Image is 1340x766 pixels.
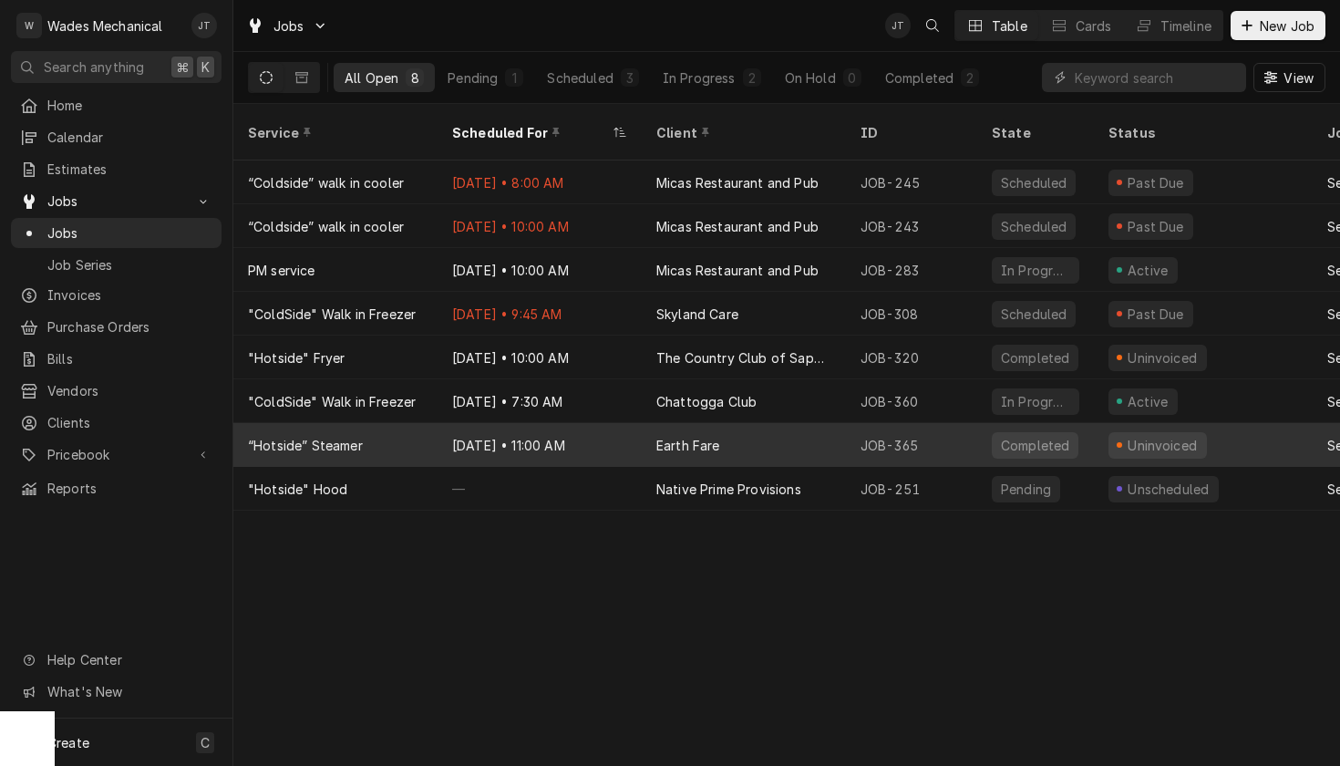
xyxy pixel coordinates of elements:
a: Purchase Orders [11,312,222,342]
div: Jesse Turner's Avatar [885,13,911,38]
div: Scheduled [999,217,1068,236]
div: [DATE] • 10:00 AM [438,204,642,248]
div: Micas Restaurant and Pub [656,261,819,280]
div: Completed [999,436,1071,455]
span: Pricebook [47,445,185,464]
div: Completed [999,348,1071,367]
div: JOB-283 [846,248,977,292]
span: K [201,57,210,77]
input: Keyword search [1075,63,1237,92]
span: Jobs [47,223,212,243]
div: Status [1108,123,1294,142]
div: "ColdSide" Walk in Freezer [248,305,416,324]
div: Scheduled For [452,123,609,142]
a: Job Series [11,250,222,280]
div: 3 [624,68,635,88]
div: Native Prime Provisions [656,480,801,499]
div: 2 [964,68,975,88]
span: Purchase Orders [47,317,212,336]
div: JOB-243 [846,204,977,248]
span: Create [47,735,89,750]
a: Calendar [11,122,222,152]
div: JOB-308 [846,292,977,336]
div: [DATE] • 9:45 AM [438,292,642,336]
span: Bills [47,349,212,368]
span: C [201,733,210,752]
a: Reports [11,473,222,503]
div: PM service [248,261,315,280]
div: Skyland Care [656,305,738,324]
span: Jobs [273,16,304,36]
div: Scheduled [999,305,1068,324]
div: JT [885,13,911,38]
a: Invoices [11,280,222,310]
div: Table [992,16,1027,36]
div: 0 [847,68,858,88]
div: Service [248,123,419,142]
button: Search anything⌘K [11,51,222,83]
div: Pending [448,68,498,88]
div: Past Due [1126,217,1187,236]
div: JOB-320 [846,336,977,379]
div: [DATE] • 10:00 AM [438,248,642,292]
div: JOB-245 [846,160,977,204]
button: Open search [918,11,947,40]
div: JOB-251 [846,467,977,511]
div: 8 [409,68,420,88]
a: Go to Pricebook [11,440,222,470]
div: — [438,467,642,511]
a: Go to Jobs [11,186,222,216]
span: ⌘ [176,57,189,77]
div: Uninvoiced [1126,436,1200,455]
div: [DATE] • 11:00 AM [438,423,642,467]
div: Cards [1076,16,1112,36]
span: Calendar [47,128,212,147]
div: In Progress [663,68,736,88]
span: Clients [47,413,212,432]
div: Active [1125,261,1170,280]
span: Vendors [47,381,212,400]
div: Completed [885,68,953,88]
div: ID [861,123,959,142]
div: [DATE] • 7:30 AM [438,379,642,423]
div: “Coldside” walk in cooler [248,217,404,236]
a: Bills [11,344,222,374]
span: Reports [47,479,212,498]
div: W [16,13,42,38]
a: Home [11,90,222,120]
div: Client [656,123,828,142]
button: View [1253,63,1325,92]
div: Wades Mechanical [47,16,163,36]
span: Search anything [44,57,144,77]
div: Micas Restaurant and Pub [656,173,819,192]
span: Estimates [47,160,212,179]
span: Help Center [47,650,211,669]
div: "Hotside" Fryer [248,348,345,367]
div: Unscheduled [1126,480,1211,499]
div: Jesse Turner's Avatar [191,13,217,38]
span: New Job [1256,16,1318,36]
span: What's New [47,682,211,701]
a: Vendors [11,376,222,406]
div: Past Due [1126,173,1187,192]
div: “Hotside” Steamer [248,436,363,455]
div: State [992,123,1079,142]
div: Timeline [1160,16,1211,36]
span: Jobs [47,191,185,211]
div: "Hotside" Hood [248,480,347,499]
div: JT [191,13,217,38]
div: The Country Club of Sapphire [656,348,831,367]
div: Active [1125,392,1170,411]
span: Job Series [47,255,212,274]
a: Estimates [11,154,222,184]
a: Jobs [11,218,222,248]
div: Scheduled [547,68,613,88]
div: 1 [509,68,520,88]
div: Chattogga Club [656,392,757,411]
div: Scheduled [999,173,1068,192]
div: Uninvoiced [1126,348,1200,367]
span: Home [47,96,212,115]
div: Earth Fare [656,436,720,455]
a: Go to Help Center [11,645,222,675]
div: [DATE] • 10:00 AM [438,336,642,379]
